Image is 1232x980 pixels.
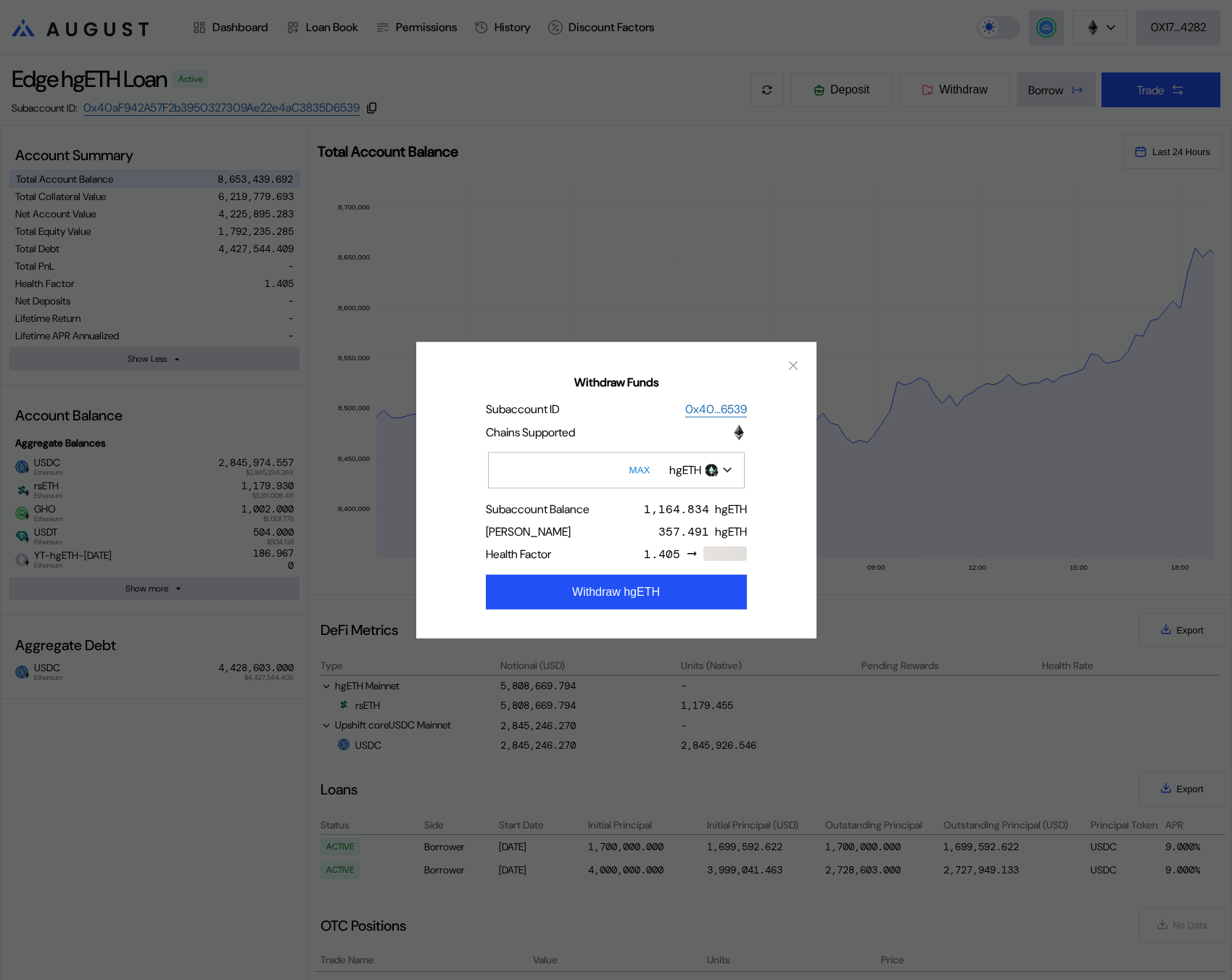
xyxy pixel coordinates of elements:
div: hgETH [715,523,747,539]
div: Health Factor [486,546,551,561]
div: 1,164.834 [644,501,709,516]
code: 0x40...6539 [685,401,747,416]
div: Open menu for selecting token for payment [662,457,739,482]
span: 1.405 [644,546,680,561]
a: 0x40...6539 [685,401,747,417]
img: open token selector [723,467,732,473]
div: hgETH [715,501,747,516]
button: close modal [782,354,805,377]
button: Withdraw hgETH [486,574,747,609]
img: Ethereum [731,424,747,440]
img: hgETH.png [705,463,718,476]
div: hgETH [669,462,701,478]
div: 357.491 [658,523,709,539]
img: svg+xml,%3c [711,468,720,476]
button: MAX [625,453,655,486]
h2: Withdraw Funds [439,375,793,390]
div: [PERSON_NAME] [486,523,571,539]
div: Subaccount Balance [486,501,590,516]
div: Subaccount ID [486,402,560,417]
div: Chains Supported [486,425,575,440]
